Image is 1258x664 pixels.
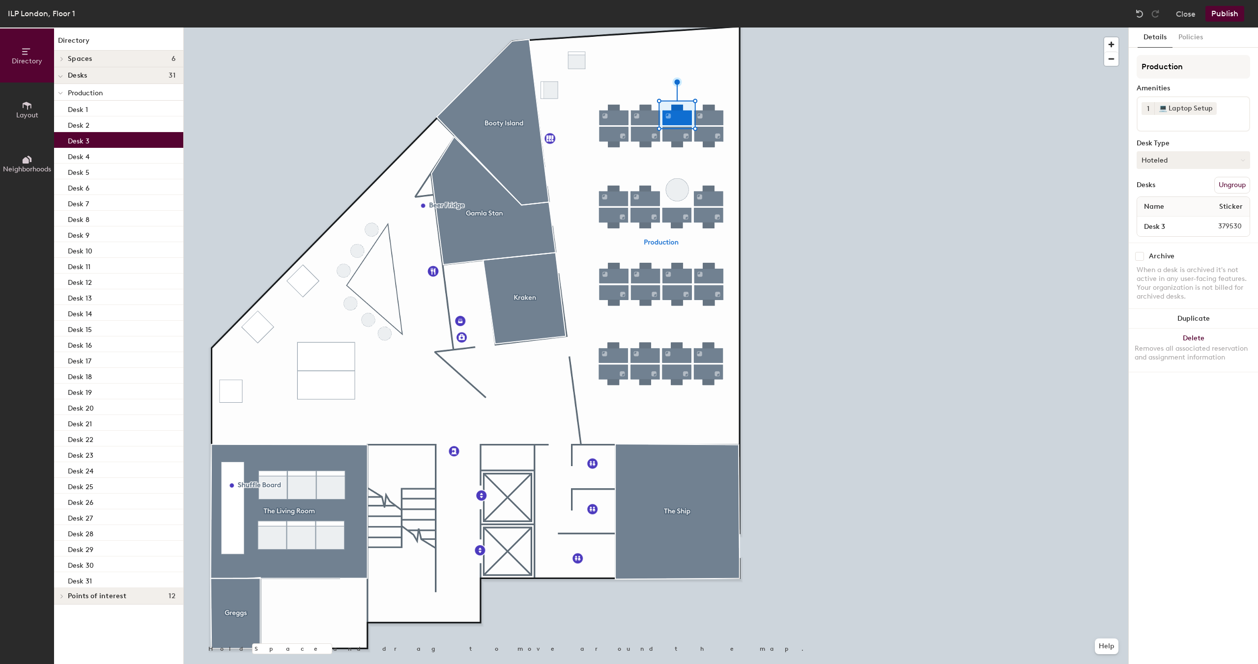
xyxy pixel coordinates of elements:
[1142,102,1154,115] button: 1
[1129,309,1258,329] button: Duplicate
[1137,84,1250,92] div: Amenities
[68,244,92,255] p: Desk 10
[1172,28,1209,48] button: Policies
[1150,9,1160,19] img: Redo
[68,511,93,523] p: Desk 27
[68,197,89,208] p: Desk 7
[68,338,92,350] p: Desk 16
[1095,638,1118,654] button: Help
[68,370,92,381] p: Desk 18
[54,35,183,51] h1: Directory
[68,323,92,334] p: Desk 15
[68,543,93,554] p: Desk 29
[1137,151,1250,169] button: Hoteled
[1214,198,1248,216] span: Sticker
[3,165,51,173] span: Neighborhoods
[1195,221,1248,232] span: 379530
[68,276,92,287] p: Desk 12
[68,134,89,145] p: Desk 3
[68,228,89,240] p: Desk 9
[68,496,93,507] p: Desk 26
[68,181,89,193] p: Desk 6
[1139,198,1169,216] span: Name
[68,103,88,114] p: Desk 1
[169,72,175,80] span: 31
[68,592,126,600] span: Points of interest
[68,480,93,491] p: Desk 25
[68,401,94,413] p: Desk 20
[68,527,93,538] p: Desk 28
[68,72,87,80] span: Desks
[1129,329,1258,372] button: DeleteRemoves all associated reservation and assignment information
[1205,6,1244,22] button: Publish
[68,448,93,460] p: Desk 23
[68,260,90,271] p: Desk 11
[1137,266,1250,301] div: When a desk is archived it's not active in any user-facing features. Your organization is not bil...
[68,558,94,570] p: Desk 30
[68,433,93,444] p: Desk 22
[16,111,38,119] span: Layout
[1149,252,1174,260] div: Archive
[68,55,92,63] span: Spaces
[172,55,175,63] span: 6
[8,7,75,20] div: ILP London, Floor 1
[68,150,89,161] p: Desk 4
[1138,28,1172,48] button: Details
[68,354,91,365] p: Desk 17
[1154,102,1217,115] div: 💻 Laptop Setup
[1137,139,1250,147] div: Desk Type
[1135,9,1144,19] img: Undo
[68,464,93,475] p: Desk 24
[68,386,92,397] p: Desk 19
[68,89,103,97] span: Production
[68,307,92,318] p: Desk 14
[1137,181,1155,189] div: Desks
[68,574,92,585] p: Desk 31
[68,118,89,130] p: Desk 2
[68,166,89,177] p: Desk 5
[68,213,89,224] p: Desk 8
[1214,177,1250,194] button: Ungroup
[1147,104,1149,114] span: 1
[12,57,42,65] span: Directory
[1176,6,1196,22] button: Close
[68,291,92,303] p: Desk 13
[1135,344,1252,362] div: Removes all associated reservation and assignment information
[1139,220,1195,233] input: Unnamed desk
[169,592,175,600] span: 12
[68,417,92,428] p: Desk 21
